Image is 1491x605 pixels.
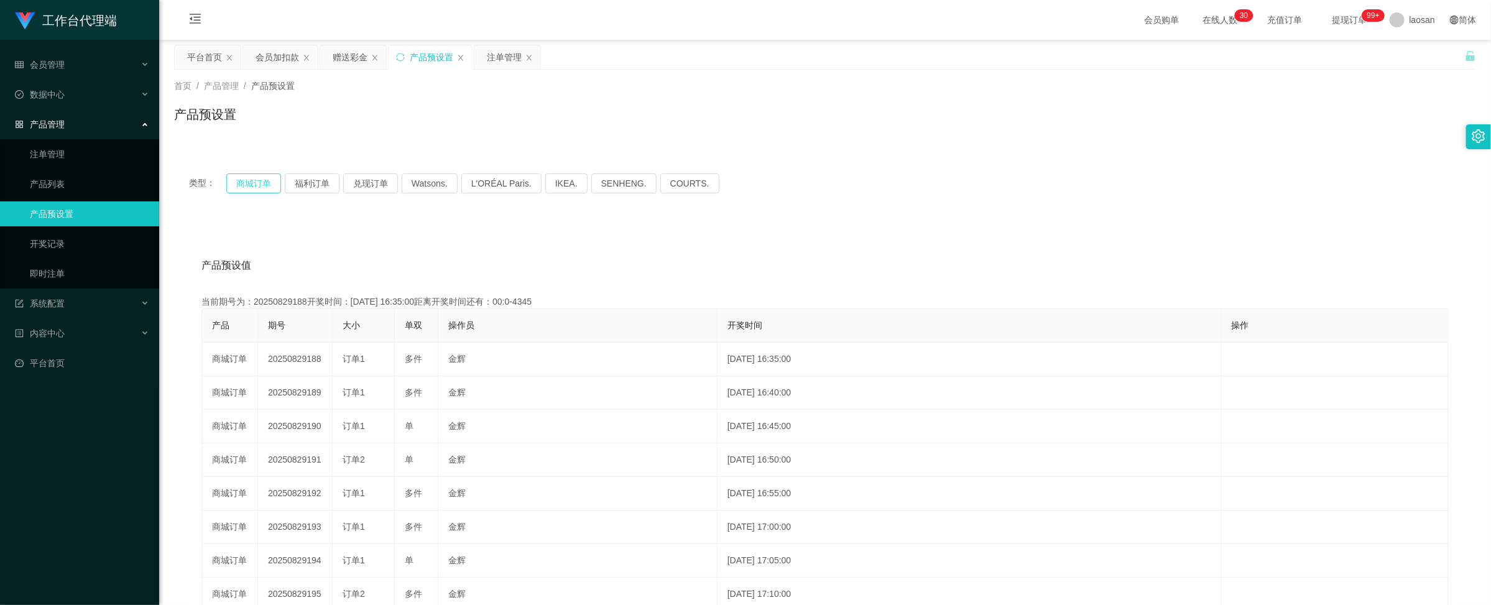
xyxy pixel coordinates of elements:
[343,455,365,464] span: 订单2
[718,410,1222,443] td: [DATE] 16:45:00
[15,15,117,25] a: 工作台代理端
[256,45,299,69] div: 会员加扣款
[343,354,365,364] span: 订单1
[226,173,281,193] button: 商城订单
[202,410,258,443] td: 商城订单
[660,173,719,193] button: COURTS.
[457,54,464,62] i: 图标: close
[15,60,65,70] span: 会员管理
[405,421,413,431] span: 单
[258,376,333,410] td: 20250829189
[258,443,333,477] td: 20250829191
[202,510,258,544] td: 商城订单
[196,81,199,91] span: /
[244,81,246,91] span: /
[15,328,65,338] span: 内容中心
[438,376,718,410] td: 金辉
[448,320,474,330] span: 操作员
[343,589,365,599] span: 订单2
[258,510,333,544] td: 20250829193
[438,443,718,477] td: 金辉
[15,12,35,30] img: logo.9652507e.png
[15,90,65,99] span: 数据中心
[405,320,422,330] span: 单双
[174,81,192,91] span: 首页
[15,120,24,129] i: 图标: appstore-o
[174,1,216,40] i: 图标: menu-fold
[1472,129,1485,143] i: 图标: setting
[212,320,229,330] span: 产品
[718,544,1222,578] td: [DATE] 17:05:00
[204,81,239,91] span: 产品管理
[15,351,149,376] a: 图标: dashboard平台首页
[405,387,422,397] span: 多件
[258,343,333,376] td: 20250829188
[258,544,333,578] td: 20250829194
[15,90,24,99] i: 图标: check-circle-o
[343,173,398,193] button: 兑现订单
[343,555,365,565] span: 订单1
[525,54,533,62] i: 图标: close
[30,172,149,196] a: 产品列表
[343,522,365,532] span: 订单1
[438,544,718,578] td: 金辉
[30,261,149,286] a: 即时注单
[42,1,117,40] h1: 工作台代理端
[303,54,310,62] i: 图标: close
[718,343,1222,376] td: [DATE] 16:35:00
[438,477,718,510] td: 金辉
[15,119,65,129] span: 产品管理
[202,477,258,510] td: 商城订单
[343,387,365,397] span: 订单1
[268,320,285,330] span: 期号
[15,329,24,338] i: 图标: profile
[202,544,258,578] td: 商城订单
[15,298,65,308] span: 系统配置
[591,173,657,193] button: SENHENG.
[1362,9,1385,22] sup: 1014
[438,410,718,443] td: 金辉
[15,60,24,69] i: 图标: table
[333,45,367,69] div: 赠送彩金
[1450,16,1459,24] i: 图标: global
[718,477,1222,510] td: [DATE] 16:55:00
[202,443,258,477] td: 商城订单
[718,510,1222,544] td: [DATE] 17:00:00
[718,376,1222,410] td: [DATE] 16:40:00
[405,354,422,364] span: 多件
[258,410,333,443] td: 20250829190
[405,555,413,565] span: 单
[718,443,1222,477] td: [DATE] 16:50:00
[226,54,233,62] i: 图标: close
[30,231,149,256] a: 开奖记录
[438,510,718,544] td: 金辉
[1235,9,1253,22] sup: 30
[1244,9,1249,22] p: 0
[285,173,339,193] button: 福利订单
[343,488,365,498] span: 订单1
[1240,9,1244,22] p: 3
[1326,16,1373,24] span: 提现订单
[15,299,24,308] i: 图标: form
[545,173,588,193] button: IKEA.
[30,201,149,226] a: 产品预设置
[487,45,522,69] div: 注单管理
[201,295,1449,308] div: 当前期号为：20250829188开奖时间：[DATE] 16:35:00距离开奖时间还有：00:0-4345
[201,258,251,273] span: 产品预设值
[202,376,258,410] td: 商城订单
[405,522,422,532] span: 多件
[1262,16,1309,24] span: 充值订单
[174,105,236,124] h1: 产品预设置
[187,45,222,69] div: 平台首页
[461,173,542,193] button: L'ORÉAL Paris.
[405,589,422,599] span: 多件
[258,477,333,510] td: 20250829192
[1465,50,1476,62] i: 图标: unlock
[30,142,149,167] a: 注单管理
[402,173,458,193] button: Watsons.
[1232,320,1249,330] span: 操作
[189,173,226,193] span: 类型：
[727,320,762,330] span: 开奖时间
[405,455,413,464] span: 单
[343,421,365,431] span: 订单1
